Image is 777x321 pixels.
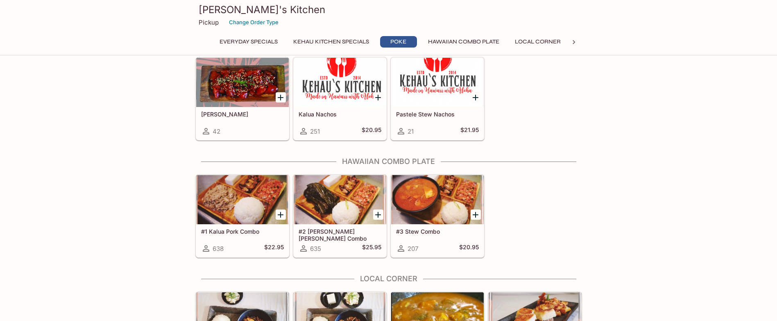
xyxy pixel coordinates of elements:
[215,36,282,48] button: Everyday Specials
[424,36,504,48] button: Hawaiian Combo Plate
[362,126,381,136] h5: $20.95
[213,127,220,135] span: 42
[294,175,386,224] div: #2 Lau Lau Combo
[310,127,320,135] span: 251
[391,57,484,140] a: Pastele Stew Nachos21$21.95
[299,111,381,118] h5: Kalua Nachos
[196,57,289,140] a: [PERSON_NAME]42
[196,175,289,257] a: #1 Kalua Pork Combo638$22.95
[276,92,286,102] button: Add Ahi Poke
[362,244,381,253] h5: $25.95
[310,245,321,253] span: 635
[294,58,386,107] div: Kalua Nachos
[299,228,381,241] h5: #2 [PERSON_NAME] [PERSON_NAME] Combo
[293,57,387,140] a: Kalua Nachos251$20.95
[289,36,374,48] button: Kehau Kitchen Specials
[471,209,481,220] button: Add #3 Stew Combo
[391,175,484,224] div: #3 Stew Combo
[380,36,417,48] button: Poke
[408,245,418,253] span: 207
[195,274,582,283] h4: Local Corner
[373,92,383,102] button: Add Kalua Nachos
[199,3,579,16] h3: [PERSON_NAME]'s Kitchen
[201,111,284,118] h5: [PERSON_NAME]
[264,244,284,253] h5: $22.95
[196,175,289,224] div: #1 Kalua Pork Combo
[213,245,224,253] span: 638
[408,127,414,135] span: 21
[293,175,387,257] a: #2 [PERSON_NAME] [PERSON_NAME] Combo635$25.95
[396,228,479,235] h5: #3 Stew Combo
[510,36,565,48] button: Local Corner
[196,58,289,107] div: Ahi Poke
[396,111,479,118] h5: Pastele Stew Nachos
[225,16,282,29] button: Change Order Type
[199,18,219,26] p: Pickup
[201,228,284,235] h5: #1 Kalua Pork Combo
[471,92,481,102] button: Add Pastele Stew Nachos
[391,175,484,257] a: #3 Stew Combo207$20.95
[373,209,383,220] button: Add #2 Lau Lau Combo
[460,126,479,136] h5: $21.95
[459,244,479,253] h5: $20.95
[276,209,286,220] button: Add #1 Kalua Pork Combo
[195,157,582,166] h4: Hawaiian Combo Plate
[391,58,484,107] div: Pastele Stew Nachos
